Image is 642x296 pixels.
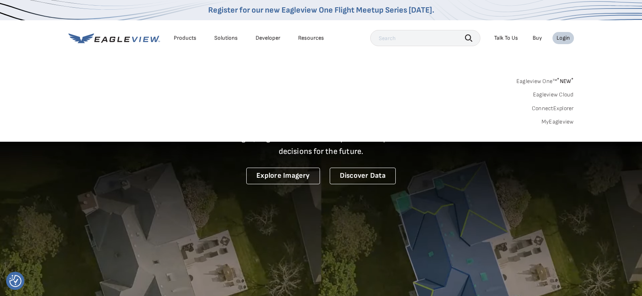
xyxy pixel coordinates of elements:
[557,34,570,42] div: Login
[9,275,21,287] button: Consent Preferences
[256,34,280,42] a: Developer
[214,34,238,42] div: Solutions
[532,105,574,112] a: ConnectExplorer
[370,30,480,46] input: Search
[330,168,396,184] a: Discover Data
[516,75,574,85] a: Eagleview One™*NEW*
[533,91,574,98] a: Eagleview Cloud
[208,5,434,15] a: Register for our new Eagleview One Flight Meetup Series [DATE].
[9,275,21,287] img: Revisit consent button
[533,34,542,42] a: Buy
[174,34,196,42] div: Products
[542,118,574,126] a: MyEagleview
[246,168,320,184] a: Explore Imagery
[494,34,518,42] div: Talk To Us
[298,34,324,42] div: Resources
[557,78,574,85] span: NEW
